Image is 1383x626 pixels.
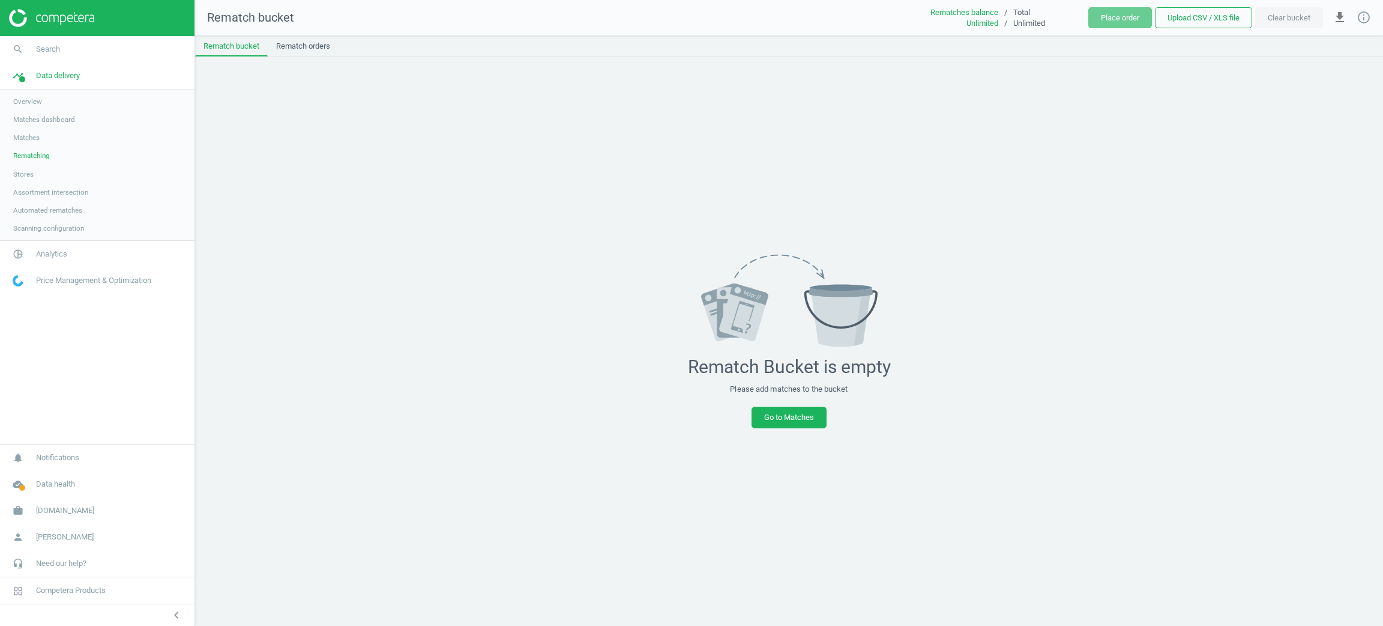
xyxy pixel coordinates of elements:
i: notifications [7,446,29,469]
button: get_app [1326,4,1354,32]
span: Competera Products [36,585,106,596]
span: Rematch bucket [207,10,294,25]
a: Rematch bucket [195,36,268,56]
span: Price Management & Optimization [36,275,151,286]
i: get_app [1333,10,1347,25]
button: chevron_left [161,607,191,623]
i: work [7,499,29,522]
div: / [998,7,1013,18]
i: cloud_done [7,473,29,496]
i: chevron_left [169,608,184,622]
div: Rematch Bucket is empty [688,356,891,378]
span: Scanning configuration [13,223,84,233]
span: Matches [13,133,40,142]
span: [DOMAIN_NAME] [36,505,94,516]
span: Analytics [36,249,67,260]
span: Notifications [36,452,79,463]
span: Stores [13,169,34,179]
div: Unlimited [908,18,998,29]
div: Unlimited [1013,18,1088,29]
span: Data health [36,479,75,490]
i: search [7,38,29,61]
a: Go to Matches [752,407,827,428]
button: Upload CSV / XLS file [1155,7,1252,29]
div: Rematches balance [908,7,998,18]
span: Matches dashboard [13,115,75,124]
span: Rematching [13,151,50,160]
button: Place order [1088,7,1152,29]
button: Clear bucket [1255,7,1323,29]
i: person [7,526,29,549]
span: Need our help? [36,558,86,569]
div: / [998,18,1013,29]
a: info_outline [1357,10,1371,26]
div: Please add matches to the bucket [730,384,848,395]
span: Assortment intersection [13,187,88,197]
span: Search [36,44,60,55]
img: svg+xml;base64,PHN2ZyB4bWxucz0iaHR0cDovL3d3dy53My5vcmcvMjAwMC9zdmciIHZpZXdCb3g9IjAgMCAxNjAuMDggOD... [701,254,878,347]
span: Automated rematches [13,205,82,215]
img: ajHJNr6hYgQAAAAASUVORK5CYII= [9,9,94,27]
span: [PERSON_NAME] [36,532,94,542]
span: Overview [13,97,42,106]
i: info_outline [1357,10,1371,25]
span: Data delivery [36,70,80,81]
a: Rematch orders [268,36,339,56]
i: headset_mic [7,552,29,575]
div: Total [1013,7,1088,18]
i: pie_chart_outlined [7,243,29,266]
img: wGWNvw8QSZomAAAAABJRU5ErkJggg== [13,275,23,287]
i: timeline [7,64,29,87]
